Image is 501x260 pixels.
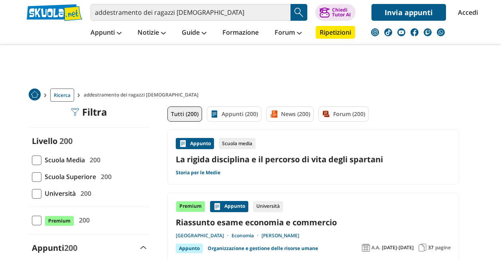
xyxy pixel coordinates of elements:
a: Notizie [136,26,168,40]
a: Guide [180,26,208,40]
a: Forum (200) [318,106,369,122]
label: Appunti [32,242,77,253]
a: Appunti (200) [207,106,261,122]
a: Forum [273,26,304,40]
span: 200 [76,215,90,225]
a: Accedi [458,4,475,21]
div: Filtra [71,106,107,118]
a: News (200) [266,106,314,122]
a: Tutti (200) [167,106,202,122]
div: Scuola media [219,138,255,149]
a: [PERSON_NAME] [261,232,299,239]
a: Riassunto esame economia e commercio [176,217,451,228]
span: 200 [77,188,91,199]
input: Cerca appunti, riassunti o versioni [90,4,291,21]
a: Invia appunti [371,4,446,21]
img: Pagine [418,244,426,252]
span: 37 [428,244,434,251]
div: Premium [176,201,205,212]
span: 200 [59,136,73,146]
div: Chiedi Tutor AI [332,8,351,17]
img: Appunti filtro contenuto [210,110,218,118]
img: Appunti contenuto [179,140,187,148]
span: Scuola Media [41,155,85,165]
img: youtube [397,28,405,36]
img: Home [29,89,41,100]
img: tiktok [384,28,392,36]
a: [GEOGRAPHIC_DATA] [176,232,232,239]
a: Ricerca [50,89,74,102]
span: addestramento dei ragazzi [DEMOGRAPHIC_DATA] [84,89,202,102]
a: Organizzazione e gestione delle risorse umane [208,244,318,253]
div: Appunto [176,138,214,149]
a: Home [29,89,41,102]
a: Storia per le Medie [176,169,220,176]
span: 200 [98,171,112,182]
img: twitch [424,28,432,36]
img: Apri e chiudi sezione [140,246,147,249]
div: Università [253,201,283,212]
img: Forum filtro contenuto [322,110,330,118]
button: ChiediTutor AI [315,4,356,21]
img: instagram [371,28,379,36]
span: 200 [86,155,100,165]
label: Livello [32,136,57,146]
img: WhatsApp [437,28,445,36]
span: [DATE]-[DATE] [382,244,414,251]
span: A.A. [371,244,380,251]
img: Cerca appunti, riassunti o versioni [293,6,305,18]
img: Anno accademico [362,244,370,252]
span: Scuola Superiore [41,171,96,182]
a: Economia [232,232,261,239]
a: La rigida disciplina e il percorso di vita degli spartani [176,154,451,165]
img: News filtro contenuto [270,110,278,118]
a: Ripetizioni [316,26,355,39]
a: Formazione [220,26,261,40]
button: Search Button [291,4,307,21]
div: Appunto [176,244,203,253]
img: Appunti contenuto [213,203,221,211]
img: Filtra filtri mobile [71,108,79,116]
span: Università [41,188,76,199]
a: Appunti [88,26,124,40]
div: Appunto [210,201,248,212]
span: Premium [45,216,74,226]
img: facebook [411,28,418,36]
span: 200 [64,242,77,253]
span: pagine [435,244,451,251]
